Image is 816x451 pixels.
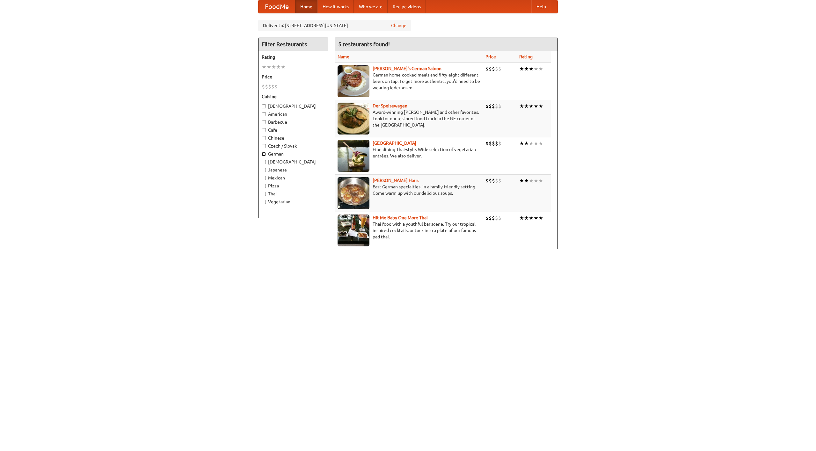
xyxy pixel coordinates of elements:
li: ★ [534,177,538,184]
input: Chinese [262,136,266,140]
li: $ [498,140,501,147]
p: German home-cooked meals and fifty-eight different beers on tap. To get more authentic, you'd nee... [338,72,480,91]
a: Home [295,0,317,13]
a: Price [485,54,496,59]
a: Hit Me Baby One More Thai [373,215,428,220]
a: Change [391,22,406,29]
input: Pizza [262,184,266,188]
li: ★ [529,177,534,184]
input: Czech / Slovak [262,144,266,148]
input: Japanese [262,168,266,172]
li: $ [268,83,271,90]
a: Help [531,0,551,13]
li: ★ [519,65,524,72]
li: $ [274,83,278,90]
input: Mexican [262,176,266,180]
label: Barbecue [262,119,325,125]
li: ★ [524,140,529,147]
li: ★ [276,63,281,70]
li: ★ [519,215,524,222]
li: $ [485,103,489,110]
img: babythai.jpg [338,215,369,246]
h5: Rating [262,54,325,60]
input: [DEMOGRAPHIC_DATA] [262,104,266,108]
li: ★ [524,177,529,184]
a: Der Speisewagen [373,103,407,108]
input: German [262,152,266,156]
input: American [262,112,266,116]
li: $ [485,140,489,147]
a: Who we are [354,0,388,13]
li: $ [271,83,274,90]
li: ★ [271,63,276,70]
li: $ [495,65,498,72]
li: $ [489,140,492,147]
a: Rating [519,54,533,59]
a: [PERSON_NAME] Haus [373,178,419,183]
li: $ [495,103,498,110]
li: ★ [538,140,543,147]
li: $ [492,177,495,184]
input: Vegetarian [262,200,266,204]
label: [DEMOGRAPHIC_DATA] [262,159,325,165]
li: ★ [534,103,538,110]
li: $ [495,177,498,184]
li: $ [492,103,495,110]
li: ★ [538,103,543,110]
li: $ [485,177,489,184]
input: Cafe [262,128,266,132]
img: satay.jpg [338,140,369,172]
label: Pizza [262,183,325,189]
li: ★ [262,63,266,70]
li: ★ [534,140,538,147]
label: Mexican [262,175,325,181]
li: ★ [538,177,543,184]
img: speisewagen.jpg [338,103,369,135]
li: ★ [529,140,534,147]
img: esthers.jpg [338,65,369,97]
ng-pluralize: 5 restaurants found! [338,41,390,47]
li: ★ [519,140,524,147]
h5: Price [262,74,325,80]
li: $ [489,65,492,72]
h4: Filter Restaurants [259,38,328,51]
label: Czech / Slovak [262,143,325,149]
li: $ [489,215,492,222]
li: ★ [534,65,538,72]
a: [PERSON_NAME]'s German Saloon [373,66,441,71]
div: Deliver to: [STREET_ADDRESS][US_STATE] [258,20,411,31]
label: Japanese [262,167,325,173]
input: Thai [262,192,266,196]
li: ★ [524,65,529,72]
li: ★ [529,215,534,222]
li: ★ [519,103,524,110]
li: $ [489,103,492,110]
label: Cafe [262,127,325,133]
li: $ [498,177,501,184]
li: ★ [534,215,538,222]
li: $ [492,140,495,147]
li: $ [498,103,501,110]
li: $ [498,215,501,222]
li: $ [485,65,489,72]
p: Thai food with a youthful bar scene. Try our tropical inspired cocktails, or tuck into a plate of... [338,221,480,240]
p: East German specialties, in a family-friendly setting. Come warm up with our delicious soups. [338,184,480,196]
li: ★ [281,63,286,70]
li: $ [498,65,501,72]
li: ★ [266,63,271,70]
label: Chinese [262,135,325,141]
li: $ [495,215,498,222]
a: Name [338,54,349,59]
input: Barbecue [262,120,266,124]
li: $ [492,215,495,222]
li: ★ [524,103,529,110]
li: $ [265,83,268,90]
a: Recipe videos [388,0,426,13]
a: How it works [317,0,354,13]
li: $ [495,140,498,147]
label: American [262,111,325,117]
input: [DEMOGRAPHIC_DATA] [262,160,266,164]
